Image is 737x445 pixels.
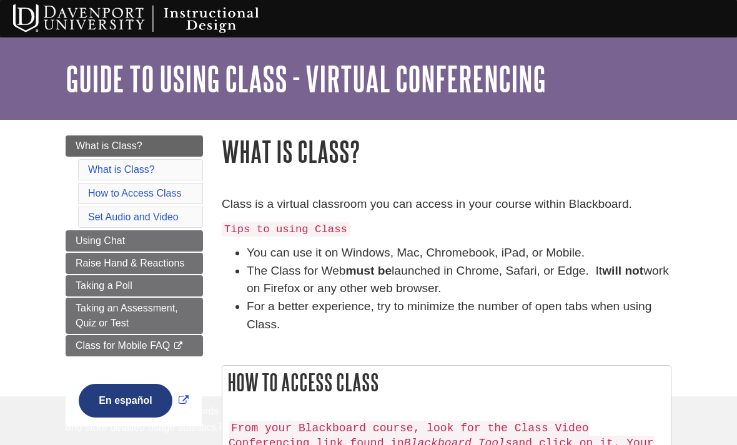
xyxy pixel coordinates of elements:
span: Using Chat [76,235,125,246]
li: You can use it on Windows, Mac, Chromebook, iPad, or Mobile. [247,244,671,262]
a: Taking an Assessment, Quiz or Test [66,298,203,334]
li: For a better experience, try to minimize the number of open tabs when using Class. [247,298,671,334]
i: This link opens in a new window [173,342,184,350]
strong: will not [602,264,643,277]
span: Taking an Assessment, Quiz or Test [76,303,178,328]
button: En español [79,384,172,418]
a: Class for Mobile FAQ [66,335,203,356]
a: Link opens in new window [76,395,191,406]
a: What is Class? [66,135,203,157]
a: What is Class? [88,164,155,175]
img: Davenport University Instructional Design [3,3,303,34]
span: Class for Mobile FAQ [76,340,170,351]
div: Guide Page Menu [66,135,203,439]
strong: must be [346,264,392,277]
h1: What is Class? [222,135,671,167]
a: How to Access Class [88,188,181,198]
p: Class is a virtual classroom you can access in your course within Blackboard. [222,195,671,213]
a: Guide to Using Class - Virtual Conferencing [66,59,546,98]
a: Taking a Poll [66,275,203,296]
li: The Class for Web launched in Chrome, Safari, or Edge. It work on Firefox or any other web browser. [247,262,671,298]
a: Set Audio and Video [88,212,179,222]
a: Using Chat [66,230,203,252]
code: Tips to using Class [222,222,350,237]
h2: How to Access Class [222,366,671,399]
span: Raise Hand & Reactions [76,258,184,268]
span: What is Class? [76,140,142,151]
a: Raise Hand & Reactions [66,253,203,274]
span: Taking a Poll [76,280,132,291]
